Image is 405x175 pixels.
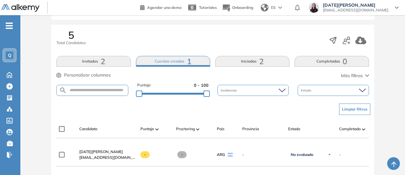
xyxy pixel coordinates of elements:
span: Puntaje [140,126,154,132]
img: Logo [1,4,39,12]
span: Total Candidatos [56,40,86,46]
button: Personalizar columnas [56,72,111,78]
span: - [242,152,283,158]
span: Más filtros [341,72,363,79]
span: Completado [339,126,361,132]
img: [missing "en.ARROW_ALT" translation] [362,128,365,130]
img: [missing "en.ARROW_ALT" translation] [155,128,159,130]
span: [DATE][PERSON_NAME] [323,3,388,8]
span: - [140,151,150,158]
span: Tutoriales [199,5,217,10]
img: SEARCH_ALT [59,86,67,94]
span: Provincia [242,126,259,132]
div: Estado [298,85,369,96]
span: 5 [68,30,74,40]
span: Personalizar columnas [64,72,111,78]
button: Onboarding [222,1,253,15]
span: Candidato [79,126,97,132]
button: Cuentas creadas1 [136,56,210,67]
span: [DATE][PERSON_NAME] [79,149,123,154]
span: ES [271,5,276,10]
button: Más filtros [341,72,369,79]
img: ARG [228,153,233,157]
span: No evaluado [291,152,313,157]
span: Estado [301,88,313,93]
span: - [339,152,341,158]
span: ARG [217,152,225,158]
span: Puntaje [137,82,151,88]
div: Incidencias [217,85,289,96]
a: Agendar una demo [140,3,181,11]
span: Incidencias [221,88,238,93]
button: Limpiar filtros [339,104,370,115]
a: [DATE][PERSON_NAME] [79,149,135,155]
img: [missing "en.ARROW_ALT" translation] [196,128,199,130]
img: world [261,4,268,11]
span: 0 - 100 [194,82,209,88]
img: arrow [278,6,282,9]
button: Completadas0 [295,56,369,67]
span: Proctoring [176,126,195,132]
span: País [217,126,224,132]
span: - [177,151,187,158]
span: Onboarding [232,5,253,10]
i: - [6,25,13,26]
img: Ícono de flecha [328,153,331,157]
button: Invitados2 [56,56,131,67]
span: Agendar una demo [147,5,181,10]
span: [EMAIL_ADDRESS][DOMAIN_NAME] [79,155,135,160]
span: [EMAIL_ADDRESS][DOMAIN_NAME] [323,8,388,13]
span: Q [8,53,11,58]
button: Iniciadas2 [215,56,289,67]
span: Estado [288,126,300,132]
